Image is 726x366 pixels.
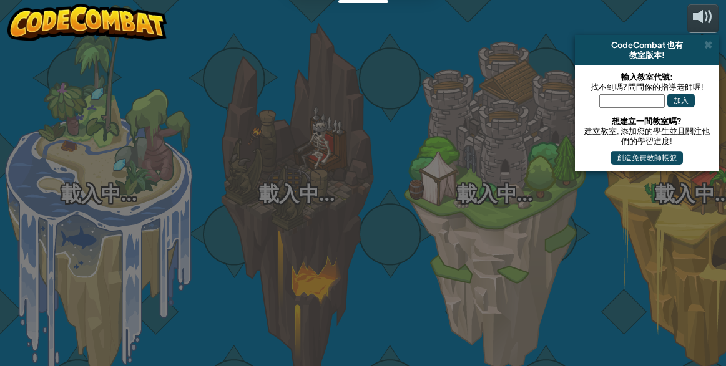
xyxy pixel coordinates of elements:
[581,72,712,82] div: 輸入教室代號:
[687,4,719,33] button: 調整音量
[580,50,714,60] div: 教室版本!
[581,82,712,92] div: 找不到嗎? 問問你的指導老師喔!
[581,126,712,146] div: 建立教室, 添加您的學生並且關注他們的學習進度!
[667,94,695,107] button: 加入
[581,116,712,126] div: 想建立一間教室嗎?
[580,40,714,50] div: CodeCombat 也有
[7,4,167,41] img: CodeCombat - Learn how to code by playing a game
[611,151,683,165] button: 創造免費教師帳號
